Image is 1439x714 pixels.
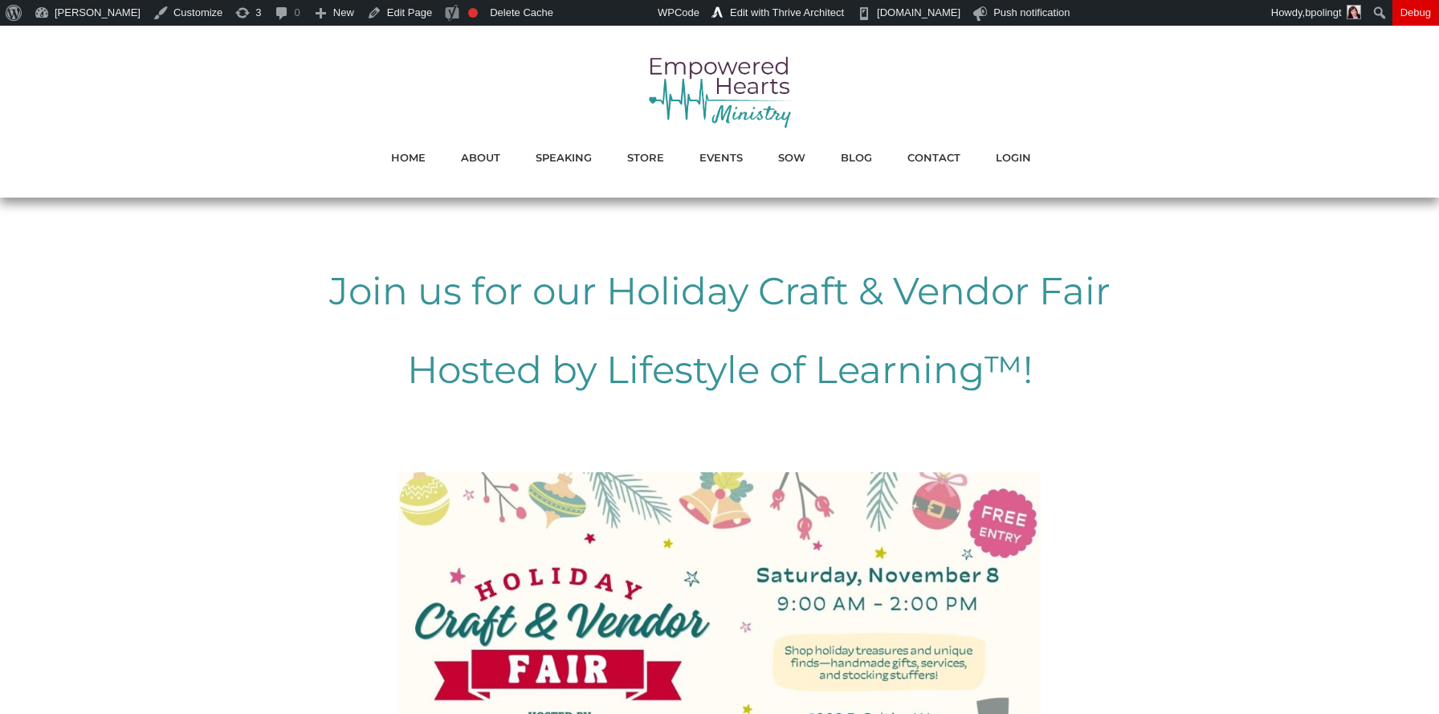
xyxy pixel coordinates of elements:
a: SPEAKING [536,147,592,168]
a: STORE [627,147,664,168]
p: Hosted by Lifestyle of Learning™! [33,325,1406,403]
a: ABOUT [461,147,500,168]
a: HOME [391,147,426,168]
a: LOGIN [996,147,1031,168]
a: SOW [778,147,805,168]
img: empowered hearts ministry [647,54,792,129]
div: Focus keyphrase not set [468,8,478,18]
img: Views over 48 hours. Click for more Jetpack Stats. [568,4,658,23]
span: bpolingt [1305,6,1342,18]
a: EVENTS [699,147,743,168]
p: Join us for our Holiday Craft & Vendor Fair [33,247,1406,324]
a: BLOG [841,147,872,168]
a: CONTACT [907,147,960,168]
